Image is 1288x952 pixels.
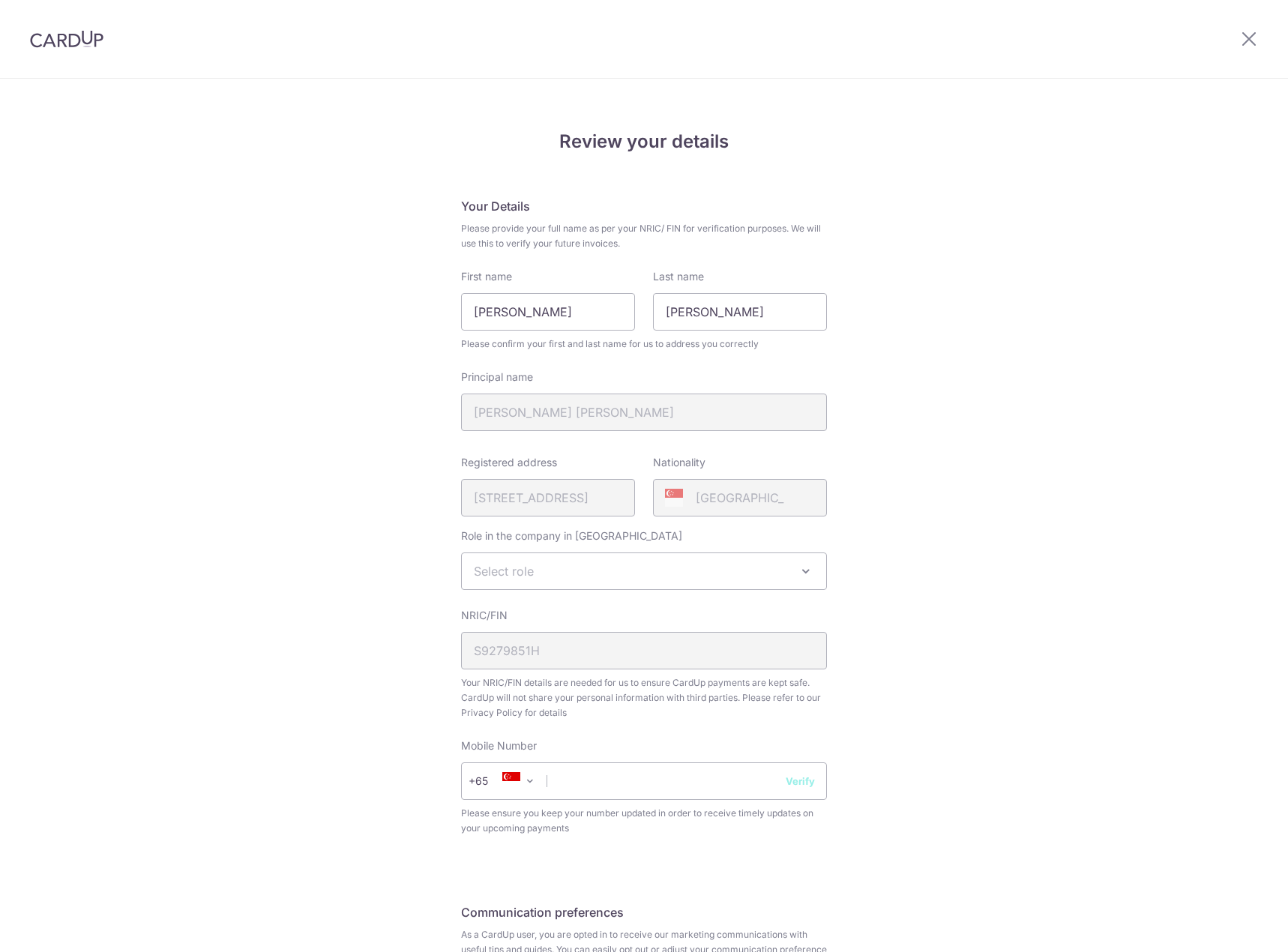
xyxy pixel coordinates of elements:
[461,128,827,155] h4: Review your details
[461,370,533,385] label: Principal name
[30,30,103,48] img: CardUp
[474,564,534,579] span: Select role
[473,772,509,790] span: +65
[461,269,512,284] label: First name
[461,528,682,543] label: Role in the company in [GEOGRAPHIC_DATA]
[1193,907,1273,945] iframe: Opens a widget where you can find more information
[653,455,705,470] label: Nationality
[461,293,635,331] input: First Name
[461,455,557,470] label: Registered address
[461,738,537,753] label: Mobile Number
[461,337,827,352] span: Please confirm your first and last name for us to address you correctly
[461,903,827,921] h5: Communication preferences
[653,269,704,284] label: Last name
[469,772,509,790] span: +65
[461,608,508,623] label: NRIC/FIN
[461,221,827,251] span: Please provide your full name as per your NRIC/ FIN for verification purposes. We will use this t...
[461,197,827,215] h5: Your Details
[461,675,827,720] span: Your NRIC/FIN details are needed for us to ensure CardUp payments are kept safe. CardUp will not ...
[786,774,815,789] button: Verify
[653,293,827,331] input: Last name
[461,806,827,836] span: Please ensure you keep your number updated in order to receive timely updates on your upcoming pa...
